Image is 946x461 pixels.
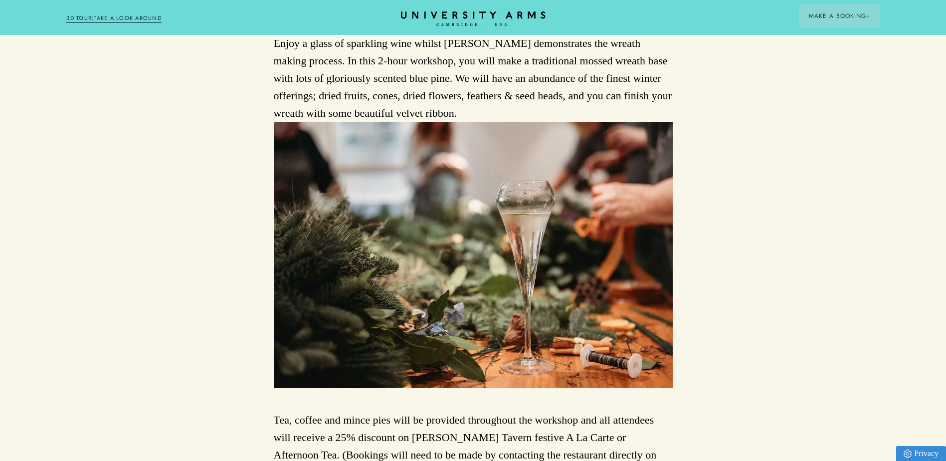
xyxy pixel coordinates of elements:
[896,446,946,461] a: Privacy
[274,122,673,388] img: 5d14fc.webp
[904,450,912,458] img: Privacy
[799,4,880,28] button: Make a BookingArrow icon
[809,11,870,20] span: Make a Booking
[66,14,162,23] a: 3D TOUR:TAKE A LOOK AROUND
[274,34,673,122] p: Enjoy a glass of sparkling wine whilst [PERSON_NAME] demonstrates the wreath making process. In t...
[866,14,870,18] img: Arrow icon
[401,11,546,27] a: Home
